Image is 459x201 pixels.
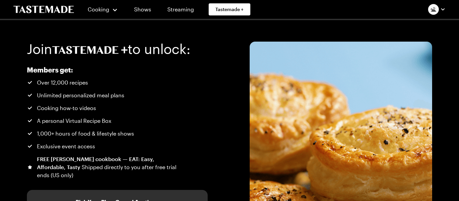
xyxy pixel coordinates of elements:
[209,3,250,15] a: Tastemade +
[428,4,446,15] button: Profile picture
[37,117,111,125] span: A personal Virtual Recipe Box
[27,42,191,56] h1: Join to unlock:
[88,6,109,12] span: Cooking
[37,142,95,150] span: Exclusive event access
[37,130,134,138] span: 1,000+ hours of food & lifestyle shows
[37,155,177,179] div: FREE [PERSON_NAME] cookbook — EAT: Easy, Affordable, Tasty
[37,79,88,87] span: Over 12,000 recipes
[37,164,176,178] span: Shipped directly to you after free trial ends (US only)
[13,6,74,13] a: To Tastemade Home Page
[37,104,96,112] span: Cooking how-to videos
[215,6,244,13] span: Tastemade +
[428,4,439,15] img: Profile picture
[87,1,118,17] button: Cooking
[27,79,177,179] ul: Tastemade+ Annual subscription benefits
[27,66,177,74] h2: Members get:
[37,91,124,99] span: Unlimited personalized meal plans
